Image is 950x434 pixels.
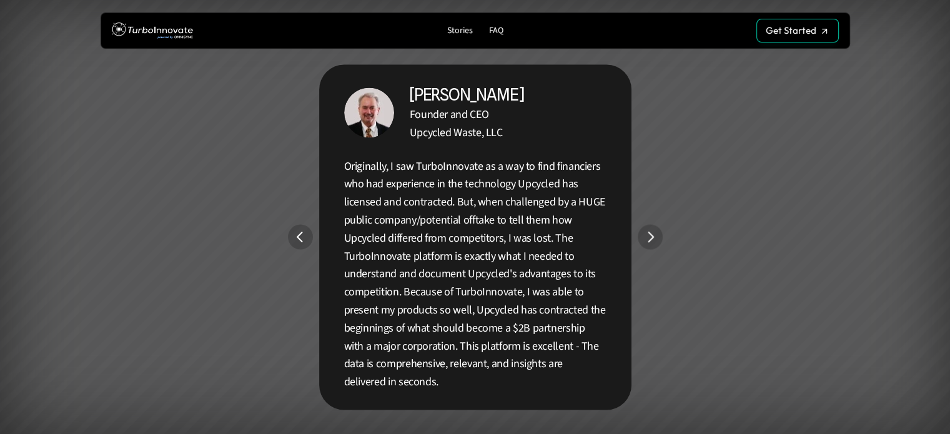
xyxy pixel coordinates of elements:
[766,25,816,36] p: Get Started
[112,19,193,42] img: TurboInnovate Logo
[756,19,839,42] a: Get Started
[484,22,508,39] a: FAQ
[447,26,473,36] p: Stories
[442,22,478,39] a: Stories
[489,26,503,36] p: FAQ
